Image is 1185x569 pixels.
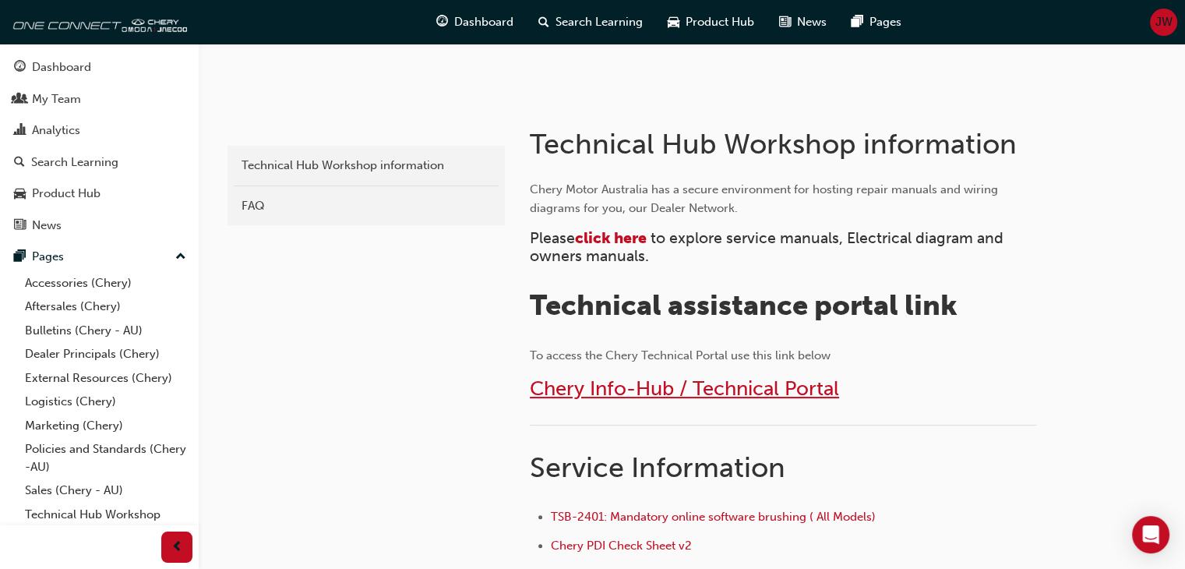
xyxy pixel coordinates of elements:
[32,58,91,76] div: Dashboard
[6,148,192,177] a: Search Learning
[852,12,863,32] span: pages-icon
[869,13,901,31] span: Pages
[242,197,491,215] div: FAQ
[175,247,186,267] span: up-icon
[551,539,692,553] a: Chery PDI Check Sheet v2
[14,156,25,170] span: search-icon
[234,152,499,179] a: Technical Hub Workshop information
[6,179,192,208] a: Product Hub
[19,437,192,479] a: Policies and Standards (Chery -AU)
[14,61,26,75] span: guage-icon
[19,414,192,438] a: Marketing (Chery)
[530,376,839,401] a: Chery Info-Hub / Technical Portal
[779,12,791,32] span: news-icon
[655,6,767,38] a: car-iconProduct Hub
[32,185,101,203] div: Product Hub
[14,124,26,138] span: chart-icon
[551,510,876,524] a: TSB-2401: Mandatory online software brushing ( All Models)
[530,182,1001,215] span: Chery Motor Australia has a secure environment for hosting repair manuals and wiring diagrams for...
[797,13,827,31] span: News
[668,12,679,32] span: car-icon
[555,13,643,31] span: Search Learning
[530,288,958,322] span: Technical assistance portal link
[1132,516,1169,553] div: Open Intercom Messenger
[14,250,26,264] span: pages-icon
[530,127,1041,161] h1: Technical Hub Workshop information
[1150,9,1177,36] button: JW
[538,12,549,32] span: search-icon
[6,53,192,82] a: Dashboard
[31,154,118,171] div: Search Learning
[6,242,192,271] button: Pages
[19,342,192,366] a: Dealer Principals (Chery)
[6,85,192,114] a: My Team
[530,229,1007,265] span: to explore service manuals, Electrical diagram and owners manuals.
[530,348,831,362] span: To access the Chery Technical Portal use this link below
[32,248,64,266] div: Pages
[530,451,785,484] span: Service Information
[19,390,192,414] a: Logistics (Chery)
[14,187,26,201] span: car-icon
[242,157,491,175] div: Technical Hub Workshop information
[171,538,183,557] span: prev-icon
[436,12,448,32] span: guage-icon
[686,13,754,31] span: Product Hub
[234,193,499,220] a: FAQ
[19,295,192,319] a: Aftersales (Chery)
[19,479,192,503] a: Sales (Chery - AU)
[6,50,192,242] button: DashboardMy TeamAnalyticsSearch LearningProduct HubNews
[8,6,187,37] img: oneconnect
[32,122,80,140] div: Analytics
[14,93,26,107] span: people-icon
[424,6,526,38] a: guage-iconDashboard
[839,6,914,38] a: pages-iconPages
[1155,13,1173,31] span: JW
[19,319,192,343] a: Bulletins (Chery - AU)
[530,229,575,247] span: Please
[575,229,647,247] a: click here
[526,6,655,38] a: search-iconSearch Learning
[6,116,192,145] a: Analytics
[32,217,62,235] div: News
[6,211,192,240] a: News
[767,6,839,38] a: news-iconNews
[19,271,192,295] a: Accessories (Chery)
[14,219,26,233] span: news-icon
[19,366,192,391] a: External Resources (Chery)
[32,90,81,108] div: My Team
[19,503,192,544] a: Technical Hub Workshop information
[454,13,513,31] span: Dashboard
